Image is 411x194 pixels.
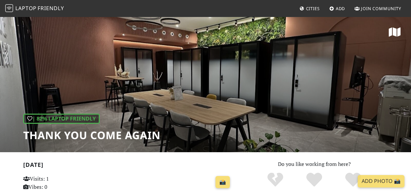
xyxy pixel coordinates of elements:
div: Definitely! [334,172,372,188]
span: Add [336,6,345,11]
a: Cities [297,3,322,14]
h2: [DATE] [23,161,233,171]
span: Laptop [15,5,37,12]
p: Visits: 1 Vibes: 0 [23,175,88,191]
div: Yes [295,172,334,188]
a: 📸 [215,176,230,188]
div: No [256,172,295,188]
p: Do you like working from here? [241,160,388,169]
div: | 82% Laptop Friendly [23,114,100,124]
span: Cities [306,6,320,11]
h1: Thank You Come Again [23,129,161,141]
a: LaptopFriendly LaptopFriendly [5,3,64,14]
img: LaptopFriendly [5,4,13,12]
a: Add Photo 📸 [358,175,404,187]
span: Join Community [361,6,401,11]
a: Add [327,3,348,14]
a: Join Community [352,3,404,14]
span: Friendly [38,5,64,12]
